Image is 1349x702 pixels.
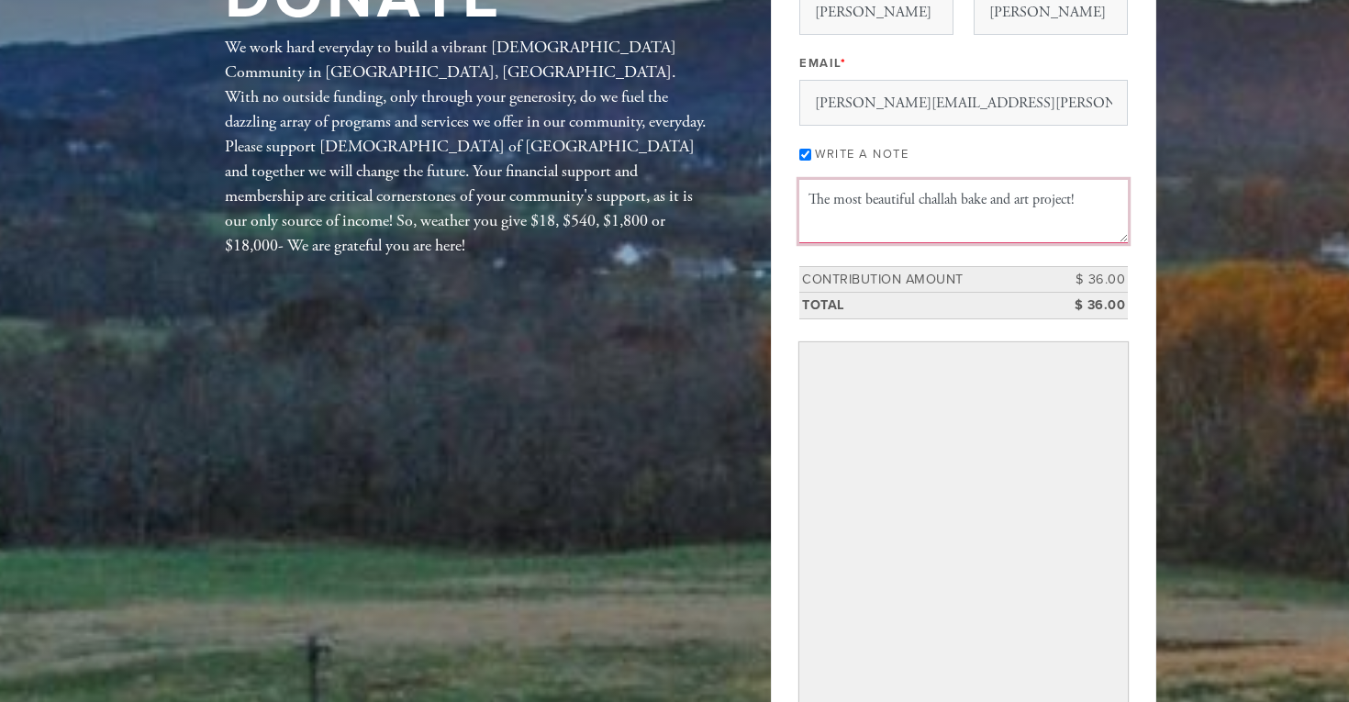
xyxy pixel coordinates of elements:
label: Email [799,55,846,72]
td: Contribution Amount [799,266,1045,293]
td: $ 36.00 [1045,293,1128,319]
label: Write a note [815,147,909,162]
div: We work hard everyday to build a vibrant [DEMOGRAPHIC_DATA] Community in [GEOGRAPHIC_DATA], [GEOG... [225,35,711,258]
td: $ 36.00 [1045,266,1128,293]
span: This field is required. [841,56,847,71]
td: Total [799,293,1045,319]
